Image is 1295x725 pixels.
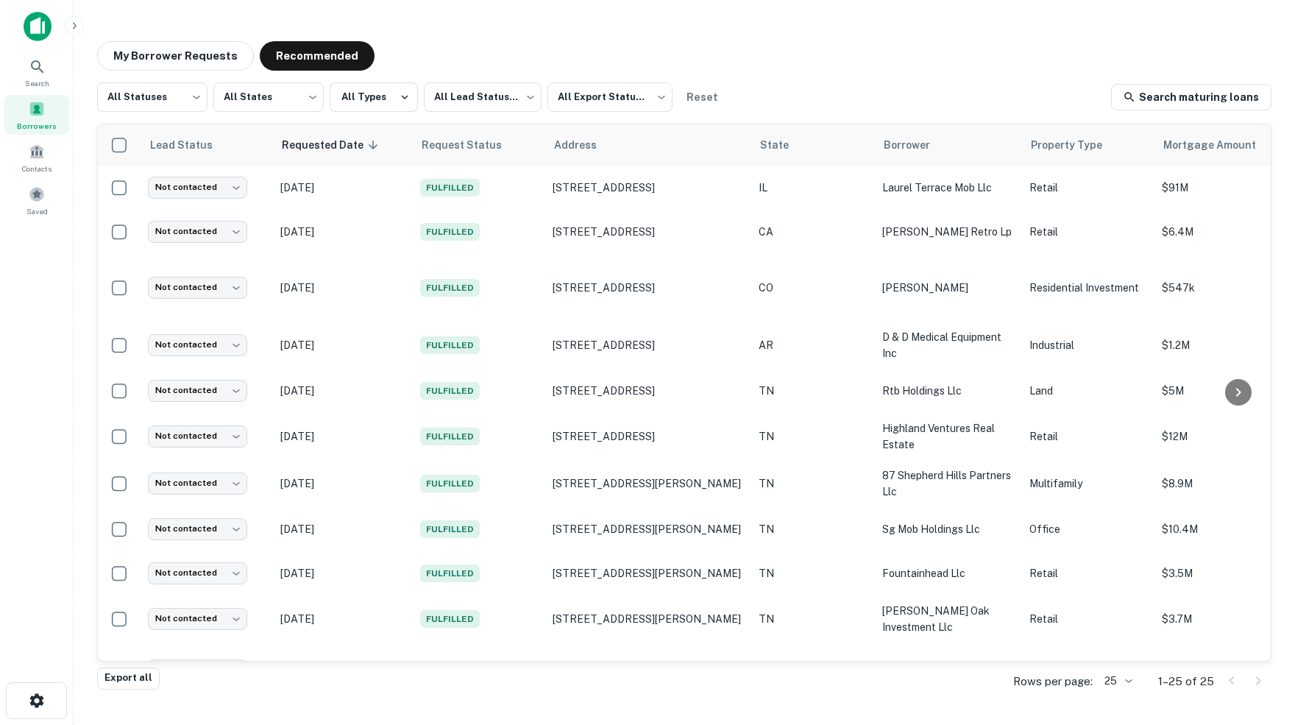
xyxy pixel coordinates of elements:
[97,78,207,116] div: All Statuses
[884,136,949,154] span: Borrower
[420,610,480,628] span: Fulfilled
[553,477,744,490] p: [STREET_ADDRESS][PERSON_NAME]
[280,521,405,537] p: [DATE]
[282,136,383,154] span: Requested Date
[420,475,480,492] span: Fulfilled
[420,223,480,241] span: Fulfilled
[1162,280,1294,296] p: $547k
[1029,521,1147,537] p: Office
[280,280,405,296] p: [DATE]
[280,224,405,240] p: [DATE]
[875,124,1022,166] th: Borrower
[759,428,868,445] p: TN
[1162,180,1294,196] p: $91M
[422,136,521,154] span: Request Status
[1111,84,1271,110] a: Search maturing loans
[213,78,324,116] div: All States
[97,668,160,690] button: Export all
[4,52,69,92] a: Search
[4,95,69,135] a: Borrowers
[759,224,868,240] p: CA
[420,179,480,197] span: Fulfilled
[759,337,868,353] p: AR
[1029,280,1147,296] p: Residential Investment
[882,467,1015,500] p: 87 shepherd hills partners llc
[97,41,254,71] button: My Borrower Requests
[148,659,247,681] div: Not contacted
[1031,136,1121,154] span: Property Type
[1162,428,1294,445] p: $12M
[882,420,1015,453] p: highland ventures real estate
[148,608,247,629] div: Not contacted
[1029,337,1147,353] p: Industrial
[4,180,69,220] div: Saved
[759,383,868,399] p: TN
[24,12,52,41] img: capitalize-icon.png
[413,124,545,166] th: Request Status
[882,329,1015,361] p: d & d medical equipment inc
[148,518,247,540] div: Not contacted
[1162,383,1294,399] p: $5M
[882,603,1015,635] p: [PERSON_NAME] oak investment llc
[760,136,808,154] span: State
[420,382,480,400] span: Fulfilled
[280,383,405,399] p: [DATE]
[553,430,744,443] p: [STREET_ADDRESS]
[1158,673,1214,690] p: 1–25 of 25
[1162,475,1294,492] p: $8.9M
[759,521,868,537] p: TN
[330,82,418,112] button: All Types
[260,41,375,71] button: Recommended
[1221,607,1295,678] div: Chat Widget
[280,565,405,581] p: [DATE]
[1163,136,1275,154] span: Mortgage Amount
[882,180,1015,196] p: laurel terrace mob llc
[1029,475,1147,492] p: Multifamily
[1162,611,1294,627] p: $3.7M
[148,425,247,447] div: Not contacted
[280,180,405,196] p: [DATE]
[280,475,405,492] p: [DATE]
[882,521,1015,537] p: sg mob holdings llc
[148,334,247,356] div: Not contacted
[1099,671,1135,692] div: 25
[678,82,725,112] button: Reset
[751,124,875,166] th: State
[17,120,57,132] span: Borrowers
[1162,565,1294,581] p: $3.5M
[149,136,232,154] span: Lead Status
[554,136,616,154] span: Address
[882,280,1015,296] p: [PERSON_NAME]
[882,224,1015,240] p: [PERSON_NAME] retro lp
[553,339,744,352] p: [STREET_ADDRESS]
[759,180,868,196] p: IL
[1022,124,1154,166] th: Property Type
[148,177,247,198] div: Not contacted
[1162,224,1294,240] p: $6.4M
[882,565,1015,581] p: fountainhead llc
[1029,224,1147,240] p: Retail
[759,611,868,627] p: TN
[420,279,480,297] span: Fulfilled
[26,205,48,217] span: Saved
[1029,428,1147,445] p: Retail
[280,611,405,627] p: [DATE]
[759,475,868,492] p: TN
[545,124,751,166] th: Address
[420,520,480,538] span: Fulfilled
[22,163,52,174] span: Contacts
[1029,565,1147,581] p: Retail
[424,78,542,116] div: All Lead Statuses
[553,523,744,536] p: [STREET_ADDRESS][PERSON_NAME]
[148,277,247,298] div: Not contacted
[280,337,405,353] p: [DATE]
[1162,337,1294,353] p: $1.2M
[4,138,69,177] a: Contacts
[1029,611,1147,627] p: Retail
[141,124,273,166] th: Lead Status
[553,181,744,194] p: [STREET_ADDRESS]
[1013,673,1093,690] p: Rows per page:
[553,225,744,238] p: [STREET_ADDRESS]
